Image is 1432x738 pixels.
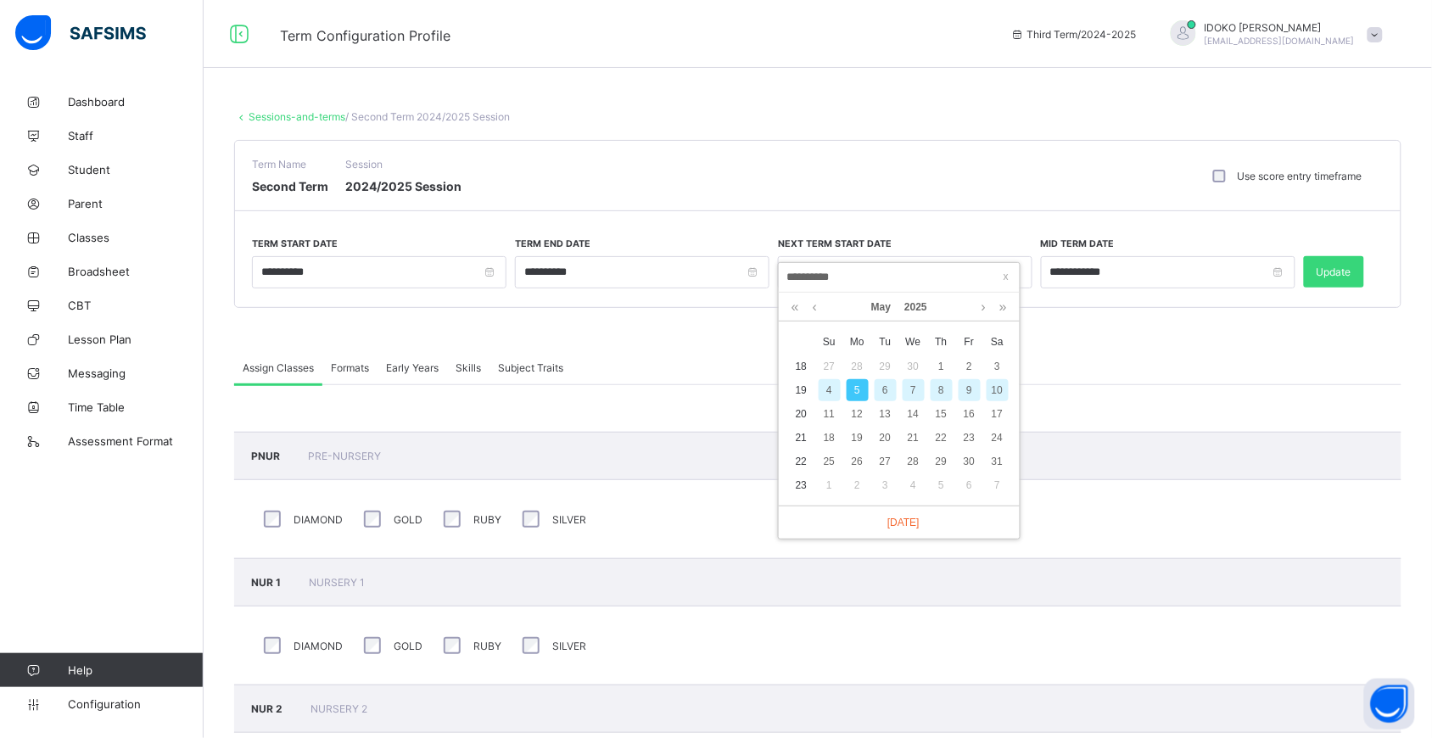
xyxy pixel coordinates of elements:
[843,329,871,355] th: Mon
[843,334,871,349] span: Mo
[473,513,501,526] label: RUBY
[931,379,953,401] div: 8
[927,355,955,378] td: May 1, 2025
[875,403,897,425] div: 13
[787,473,815,497] td: 23
[899,426,927,450] td: May 21, 2025
[899,450,927,473] td: May 28, 2025
[252,238,338,249] label: Term Start Date
[819,474,841,496] div: 1
[899,402,927,426] td: May 14, 2025
[899,334,927,349] span: We
[875,379,897,401] div: 6
[68,663,203,677] span: Help
[787,378,815,402] td: 19
[903,474,925,496] div: 4
[959,355,981,377] div: 2
[808,293,821,321] a: Previous month (PageUp)
[995,293,1011,321] a: Next year (Control + right)
[309,576,365,589] span: NURSERY 1
[955,355,983,378] td: May 2, 2025
[345,110,510,123] span: / Second Term 2024/2025 Session
[903,403,925,425] div: 14
[552,640,586,652] label: SILVER
[815,355,843,378] td: April 27, 2025
[931,450,953,472] div: 29
[310,702,367,715] span: NURSERY 2
[871,426,899,450] td: May 20, 2025
[987,474,1009,496] div: 7
[251,450,282,462] span: PNUR
[815,450,843,473] td: May 25, 2025
[871,334,899,349] span: Tu
[394,513,422,526] label: GOLD
[899,473,927,497] td: June 4, 2025
[903,427,925,449] div: 21
[294,640,343,652] label: DIAMOND
[899,355,927,378] td: April 30, 2025
[959,379,981,401] div: 9
[903,450,925,472] div: 28
[847,379,869,401] div: 5
[871,378,899,402] td: May 6, 2025
[819,379,841,401] div: 4
[68,197,204,210] span: Parent
[983,378,1011,402] td: May 10, 2025
[955,402,983,426] td: May 16, 2025
[843,450,871,473] td: May 26, 2025
[955,378,983,402] td: May 9, 2025
[931,427,953,449] div: 22
[959,403,981,425] div: 16
[931,355,953,377] div: 1
[927,426,955,450] td: May 22, 2025
[847,427,869,449] div: 19
[294,513,343,526] label: DIAMOND
[243,361,314,374] span: Assign Classes
[871,450,899,473] td: May 27, 2025
[787,293,803,321] a: Last year (Control + left)
[819,355,841,377] div: 27
[931,403,953,425] div: 15
[1041,238,1115,249] label: Mid Term Date
[983,473,1011,497] td: June 7, 2025
[815,378,843,402] td: May 4, 2025
[1205,21,1355,34] span: IDOKO [PERSON_NAME]
[959,450,981,472] div: 30
[1154,20,1391,48] div: IDOKOGLORIA
[843,378,871,402] td: May 5, 2025
[515,238,590,249] label: Term End Date
[68,265,204,278] span: Broadsheet
[899,378,927,402] td: May 7, 2025
[787,426,815,450] td: 21
[456,361,481,374] span: Skills
[987,403,1009,425] div: 17
[331,361,369,374] span: Formats
[955,334,983,349] span: Fr
[787,355,815,378] td: 18
[959,427,981,449] div: 23
[983,450,1011,473] td: May 31, 2025
[787,450,815,473] td: 22
[280,27,450,44] span: Term Configuration Profile
[815,334,843,349] span: Su
[987,427,1009,449] div: 24
[903,355,925,377] div: 30
[847,355,869,377] div: 28
[871,355,899,378] td: April 29, 2025
[955,329,983,355] th: Fri
[871,402,899,426] td: May 13, 2025
[879,515,920,530] a: [DATE]
[1364,679,1415,730] button: Open asap
[815,426,843,450] td: May 18, 2025
[927,378,955,402] td: May 8, 2025
[983,334,1011,349] span: Sa
[871,473,899,497] td: June 3, 2025
[983,402,1011,426] td: May 17, 2025
[875,474,897,496] div: 3
[955,473,983,497] td: June 6, 2025
[987,450,1009,472] div: 31
[843,426,871,450] td: May 19, 2025
[68,400,204,414] span: Time Table
[983,329,1011,355] th: Sat
[903,379,925,401] div: 7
